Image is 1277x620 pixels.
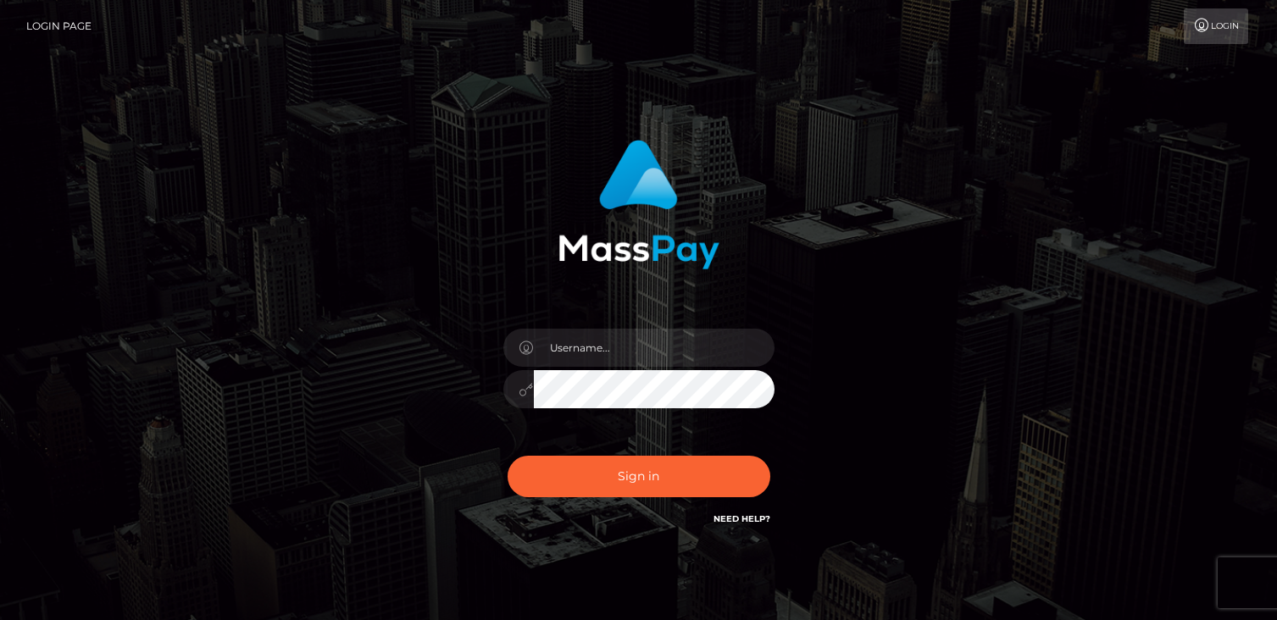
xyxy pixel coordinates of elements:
a: Login Page [26,8,92,44]
a: Login [1184,8,1248,44]
input: Username... [534,329,775,367]
img: MassPay Login [558,140,719,269]
a: Need Help? [713,513,770,524]
button: Sign in [508,456,770,497]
